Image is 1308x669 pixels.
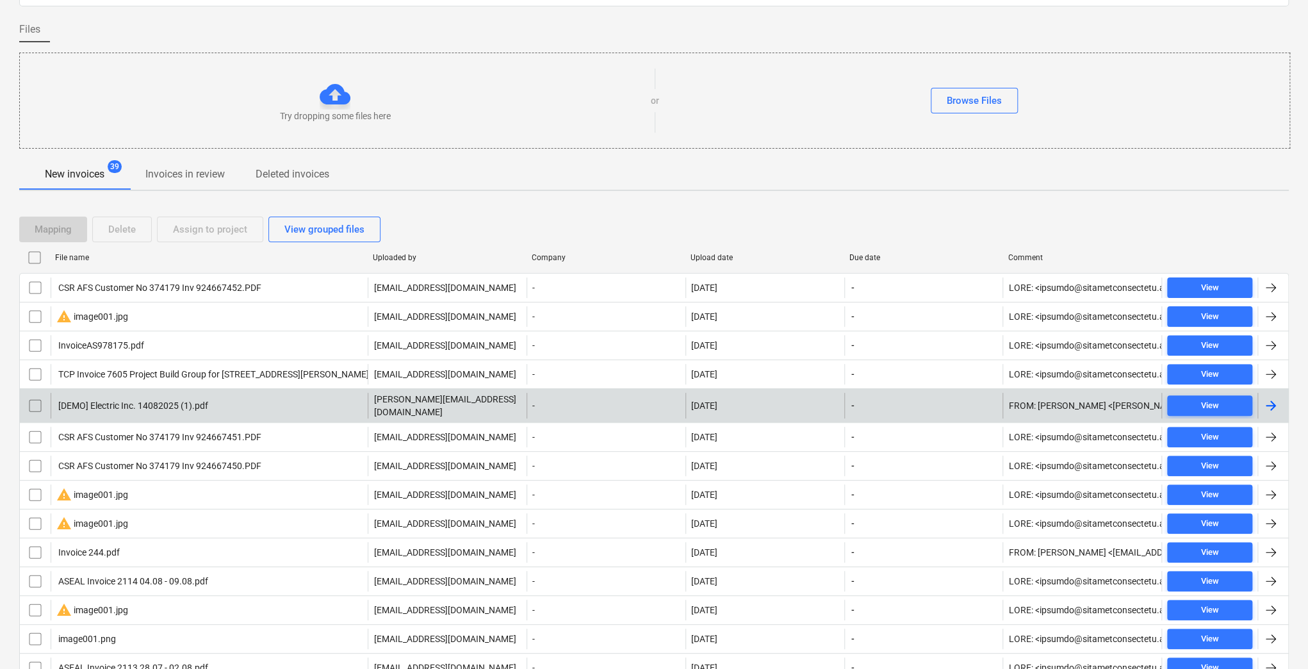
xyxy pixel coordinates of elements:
[1201,603,1219,618] div: View
[1008,253,1157,262] div: Comment
[850,399,856,412] span: -
[850,517,856,530] span: -
[56,487,128,502] div: image001.jpg
[1201,338,1219,353] div: View
[1201,545,1219,560] div: View
[56,516,128,531] div: image001.jpg
[1167,395,1252,416] button: View
[268,217,380,242] button: View grouped files
[373,459,516,472] p: [EMAIL_ADDRESS][DOMAIN_NAME]
[56,547,120,557] div: Invoice 244.pdf
[691,490,717,500] div: [DATE]
[373,632,516,645] p: [EMAIL_ADDRESS][DOMAIN_NAME]
[1167,456,1252,476] button: View
[56,432,261,442] div: CSR AFS Customer No 374179 Inv 924667451.PDF
[1201,516,1219,531] div: View
[850,431,856,443] span: -
[56,340,144,351] div: InvoiceAS978175.pdf
[373,604,516,616] p: [EMAIL_ADDRESS][DOMAIN_NAME]
[1167,513,1252,534] button: View
[1167,484,1252,505] button: View
[373,368,516,381] p: [EMAIL_ADDRESS][DOMAIN_NAME]
[108,160,122,173] span: 39
[931,88,1018,113] button: Browse Files
[527,427,685,447] div: -
[1201,574,1219,589] div: View
[56,401,208,411] div: [DEMO] Electric Inc. 14082025 (1).pdf
[850,632,856,645] span: -
[527,513,685,534] div: -
[373,339,516,352] p: [EMAIL_ADDRESS][DOMAIN_NAME]
[280,110,391,122] p: Try dropping some files here
[527,456,685,476] div: -
[850,310,856,323] span: -
[373,517,516,530] p: [EMAIL_ADDRESS][DOMAIN_NAME]
[691,311,717,322] div: [DATE]
[1201,399,1219,413] div: View
[532,253,680,262] div: Company
[527,484,685,505] div: -
[1201,430,1219,445] div: View
[373,253,521,262] div: Uploaded by
[527,364,685,384] div: -
[527,571,685,591] div: -
[850,459,856,472] span: -
[850,575,856,588] span: -
[56,516,72,531] span: warning
[373,393,521,418] p: [PERSON_NAME][EMAIL_ADDRESS][DOMAIN_NAME]
[850,546,856,559] span: -
[1167,600,1252,620] button: View
[849,253,998,262] div: Due date
[691,369,717,379] div: [DATE]
[1201,310,1219,324] div: View
[850,339,856,352] span: -
[527,277,685,298] div: -
[1167,335,1252,356] button: View
[19,22,40,37] span: Files
[691,283,717,293] div: [DATE]
[691,401,717,411] div: [DATE]
[56,634,116,644] div: image001.png
[56,461,261,471] div: CSR AFS Customer No 374179 Inv 924667450.PDF
[1201,459,1219,474] div: View
[1244,607,1308,669] iframe: Chat Widget
[56,602,72,618] span: warning
[56,487,72,502] span: warning
[1201,281,1219,295] div: View
[1167,427,1252,447] button: View
[1167,542,1252,563] button: View
[651,94,659,107] p: or
[691,576,717,586] div: [DATE]
[56,309,72,324] span: warning
[56,369,382,379] div: TCP Invoice 7605 Project Build Group for [STREET_ADDRESS][PERSON_NAME]pdf
[691,461,717,471] div: [DATE]
[1201,367,1219,382] div: View
[256,167,329,182] p: Deleted invoices
[691,253,839,262] div: Upload date
[1167,629,1252,649] button: View
[1167,571,1252,591] button: View
[850,368,856,381] span: -
[947,92,1002,109] div: Browse Files
[527,393,685,418] div: -
[56,576,208,586] div: ASEAL Invoice 2114 04.08 - 09.08.pdf
[56,602,128,618] div: image001.jpg
[373,575,516,588] p: [EMAIL_ADDRESS][DOMAIN_NAME]
[850,281,856,294] span: -
[373,488,516,501] p: [EMAIL_ADDRESS][DOMAIN_NAME]
[691,634,717,644] div: [DATE]
[373,310,516,323] p: [EMAIL_ADDRESS][DOMAIN_NAME]
[1167,277,1252,298] button: View
[56,283,261,293] div: CSR AFS Customer No 374179 Inv 924667452.PDF
[145,167,225,182] p: Invoices in review
[373,546,516,559] p: [EMAIL_ADDRESS][DOMAIN_NAME]
[19,53,1290,149] div: Try dropping some files hereorBrowse Files
[691,605,717,615] div: [DATE]
[527,306,685,327] div: -
[56,309,128,324] div: image001.jpg
[527,600,685,620] div: -
[850,488,856,501] span: -
[691,547,717,557] div: [DATE]
[527,542,685,563] div: -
